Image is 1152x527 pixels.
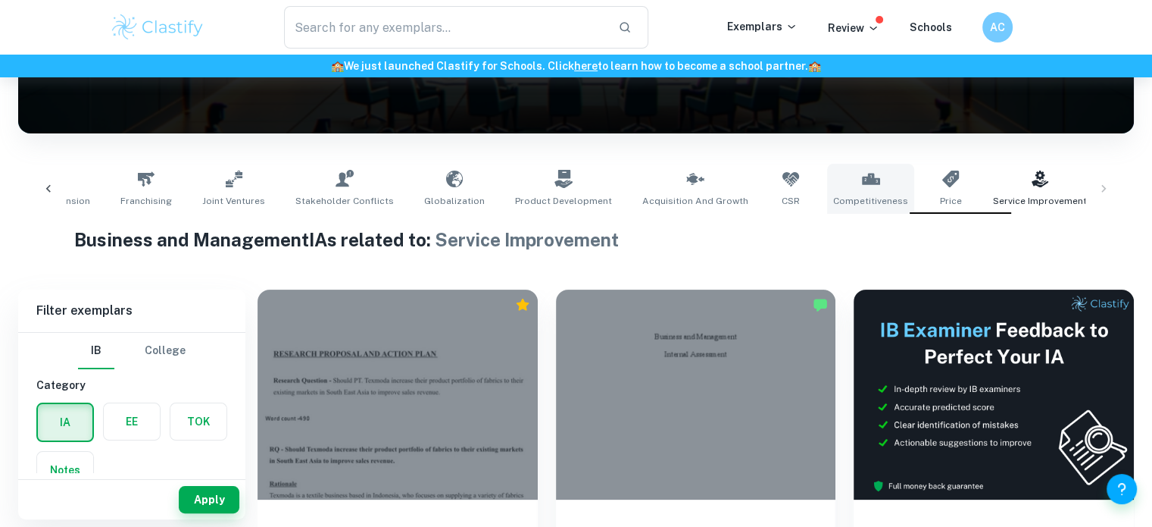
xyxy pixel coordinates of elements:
button: IB [78,333,114,369]
a: here [574,60,598,72]
img: Thumbnail [854,290,1134,500]
button: IA [38,404,92,441]
p: Review [828,20,879,36]
img: Clastify logo [110,12,206,42]
div: Premium [515,297,530,312]
span: Acquisition and Growth [642,194,748,208]
span: Joint Ventures [202,194,265,208]
span: Service Improvement [993,194,1087,208]
button: TOK [170,403,226,440]
p: Exemplars [727,18,798,35]
button: Notes [37,452,93,488]
span: Competitiveness [833,194,908,208]
span: CSR [782,194,800,208]
button: Help and Feedback [1107,474,1137,504]
span: Franchising [120,194,172,208]
button: AC [982,12,1013,42]
span: Price [940,194,962,208]
button: EE [104,403,160,440]
span: Globalization [424,194,485,208]
h6: Filter exemplars [18,290,245,332]
img: Marked [813,297,828,312]
a: Schools [910,21,952,33]
button: Apply [179,486,239,513]
h1: Business and Management IAs related to: [74,226,1079,253]
button: College [145,333,186,369]
span: Product Development [515,194,612,208]
h6: We just launched Clastify for Schools. Click to learn how to become a school partner. [3,58,1149,74]
span: 🏫 [808,60,821,72]
input: Search for any exemplars... [284,6,607,49]
span: 🏫 [331,60,344,72]
div: Filter type choice [78,333,186,369]
span: Stakeholder Conflicts [295,194,394,208]
h6: Category [36,377,227,394]
span: Service Improvement [435,229,619,250]
h6: AC [988,19,1006,36]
